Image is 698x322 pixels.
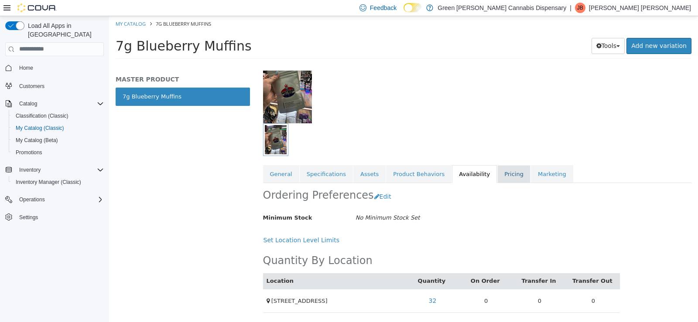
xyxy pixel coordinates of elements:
[9,122,107,134] button: My Catalog (Classic)
[9,110,107,122] button: Classification (Classic)
[16,81,48,92] a: Customers
[9,146,107,159] button: Promotions
[47,4,102,11] span: 7g Blueberry Muffins
[157,261,186,269] button: Location
[404,3,422,12] input: Dark Mode
[154,216,236,232] button: Set Location Level Limits
[343,149,388,167] a: Availability
[2,79,107,92] button: Customers
[404,273,458,296] td: 0
[154,42,203,107] img: 150
[570,3,571,13] p: |
[16,212,41,223] a: Settings
[577,3,583,13] span: JB
[412,261,448,268] a: Transfer In
[2,98,107,110] button: Catalog
[370,3,397,12] span: Feedback
[244,149,277,167] a: Assets
[422,149,464,167] a: Marketing
[16,98,104,109] span: Catalog
[12,177,85,187] a: Inventory Manager (Classic)
[362,261,393,268] a: On Order
[16,62,104,73] span: Home
[388,149,421,167] a: Pricing
[16,165,44,175] button: Inventory
[19,83,44,90] span: Customers
[7,59,141,67] h5: MASTER PRODUCT
[7,22,143,37] span: 7g Blueberry Muffins
[2,193,107,206] button: Operations
[16,149,42,156] span: Promotions
[463,261,505,268] a: Transfer Out
[19,214,38,221] span: Settings
[16,212,104,223] span: Settings
[154,238,263,251] h2: Quantity By Location
[12,111,104,121] span: Classification (Classic)
[19,166,41,173] span: Inventory
[265,173,287,189] button: Edit
[154,149,190,167] a: General
[12,135,62,146] a: My Catalog (Beta)
[16,80,104,91] span: Customers
[9,176,107,188] button: Inventory Manager (Classic)
[7,4,37,11] a: My Catalog
[438,3,566,13] p: Green [PERSON_NAME] Cannabis Dispensary
[2,61,107,74] button: Home
[12,123,104,133] span: My Catalog (Classic)
[12,123,68,133] a: My Catalog (Classic)
[16,194,48,205] button: Operations
[19,196,45,203] span: Operations
[277,149,342,167] a: Product Behaviors
[246,198,311,205] i: No Minimum Stock Set
[575,3,585,13] div: Joyce Brooke Arnold
[12,111,72,121] a: Classification (Classic)
[154,198,203,205] span: Minimum Stock
[517,22,582,38] a: Add new variation
[482,22,516,38] button: Tools
[154,173,265,186] h2: Ordering Preferences
[16,63,37,73] a: Home
[5,58,104,246] nav: Complex example
[16,165,104,175] span: Inventory
[19,64,33,71] span: Home
[16,194,104,205] span: Operations
[16,98,41,109] button: Catalog
[7,71,141,90] a: 7g Blueberry Muffins
[16,179,81,186] span: Inventory Manager (Classic)
[191,149,244,167] a: Specifications
[589,3,691,13] p: [PERSON_NAME] [PERSON_NAME]
[309,261,339,268] a: Quantity
[162,281,219,288] span: [STREET_ADDRESS]
[12,147,104,158] span: Promotions
[457,273,511,296] td: 0
[315,277,332,293] a: 32
[350,273,404,296] td: 0
[2,211,107,224] button: Settings
[12,147,46,158] a: Promotions
[16,112,68,119] span: Classification (Classic)
[17,3,57,12] img: Cova
[19,100,37,107] span: Catalog
[16,125,64,132] span: My Catalog (Classic)
[2,164,107,176] button: Inventory
[24,21,104,39] span: Load All Apps in [GEOGRAPHIC_DATA]
[9,134,107,146] button: My Catalog (Beta)
[16,137,58,144] span: My Catalog (Beta)
[12,177,104,187] span: Inventory Manager (Classic)
[12,135,104,146] span: My Catalog (Beta)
